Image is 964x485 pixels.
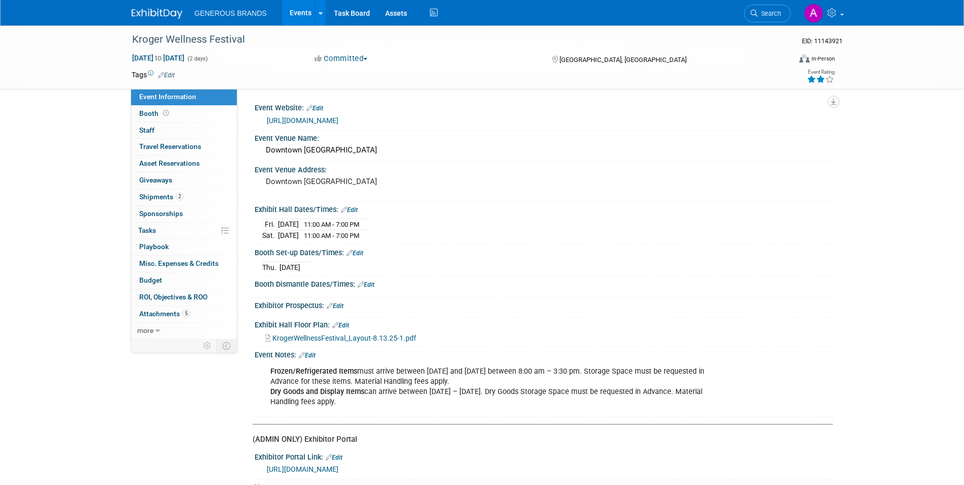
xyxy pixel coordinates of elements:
span: [GEOGRAPHIC_DATA], [GEOGRAPHIC_DATA] [559,56,687,64]
a: Misc. Expenses & Credits [131,256,237,272]
a: Staff [131,123,237,139]
span: Asset Reservations [139,159,200,167]
a: Attachments5 [131,306,237,322]
div: Exhibit Hall Dates/Times: [255,202,833,215]
span: Playbook [139,243,169,251]
span: Event Information [139,93,196,101]
div: Event Website: [255,100,833,113]
a: Edit [299,352,316,359]
a: Shipments2 [131,189,237,205]
a: Playbook [131,239,237,255]
a: [URL][DOMAIN_NAME] [267,465,338,473]
div: Booth Set-up Dates/Times: [255,245,833,258]
span: KrogerWellnessFestival_Layout-8.13.25-1.pdf [272,334,416,342]
span: more [137,326,153,335]
a: Edit [358,281,375,288]
span: to [153,54,163,62]
td: [DATE] [278,230,299,241]
span: Sponsorships [139,209,183,218]
a: Asset Reservations [131,156,237,172]
span: [DATE] [DATE] [132,53,185,63]
span: Booth not reserved yet [161,109,171,117]
div: Kroger Wellness Festival [129,31,775,49]
a: Tasks [131,223,237,239]
span: Giveaways [139,176,172,184]
div: Booth Dismantle Dates/Times: [255,277,833,290]
div: Exhibit Hall Floor Plan: [255,317,833,330]
pre: Downtown [GEOGRAPHIC_DATA] [266,177,484,186]
td: Toggle Event Tabs [216,339,237,352]
div: Event Venue Name: [255,131,833,143]
a: KrogerWellnessFestival_Layout-8.13.25-1.pdf [265,334,416,342]
span: Staff [139,126,154,134]
div: Event Notes: [255,347,833,360]
a: ROI, Objectives & ROO [131,289,237,306]
span: ROI, Objectives & ROO [139,293,207,301]
a: Edit [326,454,343,461]
span: Tasks [138,226,156,234]
span: 2 [176,193,183,200]
td: [DATE] [278,219,299,230]
a: Edit [158,72,175,79]
div: Event Rating [807,70,834,75]
a: Event Information [131,89,237,105]
a: Giveaways [131,172,237,189]
a: Budget [131,272,237,289]
img: ExhibitDay [132,9,182,19]
a: Edit [347,250,363,257]
span: 11:00 AM - 7:00 PM [304,221,359,228]
a: more [131,323,237,339]
a: [URL][DOMAIN_NAME] [267,116,338,125]
td: [DATE] [279,262,300,273]
div: must arrive between [DATE] and [DATE] between 8:00 am – 3:30 pm. Storage Space must be requested ... [263,361,721,412]
a: Edit [341,206,358,214]
div: Event Venue Address: [255,162,833,175]
b: Frozen/Refrigerated Items [270,367,357,376]
a: Edit [332,322,349,329]
a: Sponsorships [131,206,237,222]
span: Misc. Expenses & Credits [139,259,219,267]
span: Budget [139,276,162,284]
div: Exhibitor Portal Link: [255,449,833,463]
td: Fri. [262,219,278,230]
div: Downtown [GEOGRAPHIC_DATA] [262,142,825,158]
a: Booth [131,106,237,122]
div: (ADMIN ONLY) Exhibitor Portal [253,434,825,445]
span: GENEROUS BRANDS [195,9,267,17]
div: Event Format [731,53,835,68]
td: Tags [132,70,175,80]
div: In-Person [811,55,835,63]
a: Edit [306,105,323,112]
div: Exhibitor Prospectus: [255,298,833,311]
span: Event ID: 11143921 [802,37,843,45]
span: Search [758,10,781,17]
td: Thu. [262,262,279,273]
button: Committed [311,53,371,64]
span: 5 [182,310,190,317]
span: Attachments [139,310,190,318]
a: Search [744,5,791,22]
img: Astrid Aguayo [804,4,823,23]
span: Booth [139,109,171,117]
td: Personalize Event Tab Strip [199,339,216,352]
td: Sat. [262,230,278,241]
a: Edit [327,302,344,310]
span: Shipments [139,193,183,201]
img: Format-Inperson.png [799,54,810,63]
b: Dry Goods and Display Items [270,387,364,396]
span: Travel Reservations [139,142,201,150]
span: (2 days) [186,55,208,62]
a: Travel Reservations [131,139,237,155]
span: 11:00 AM - 7:00 PM [304,232,359,239]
